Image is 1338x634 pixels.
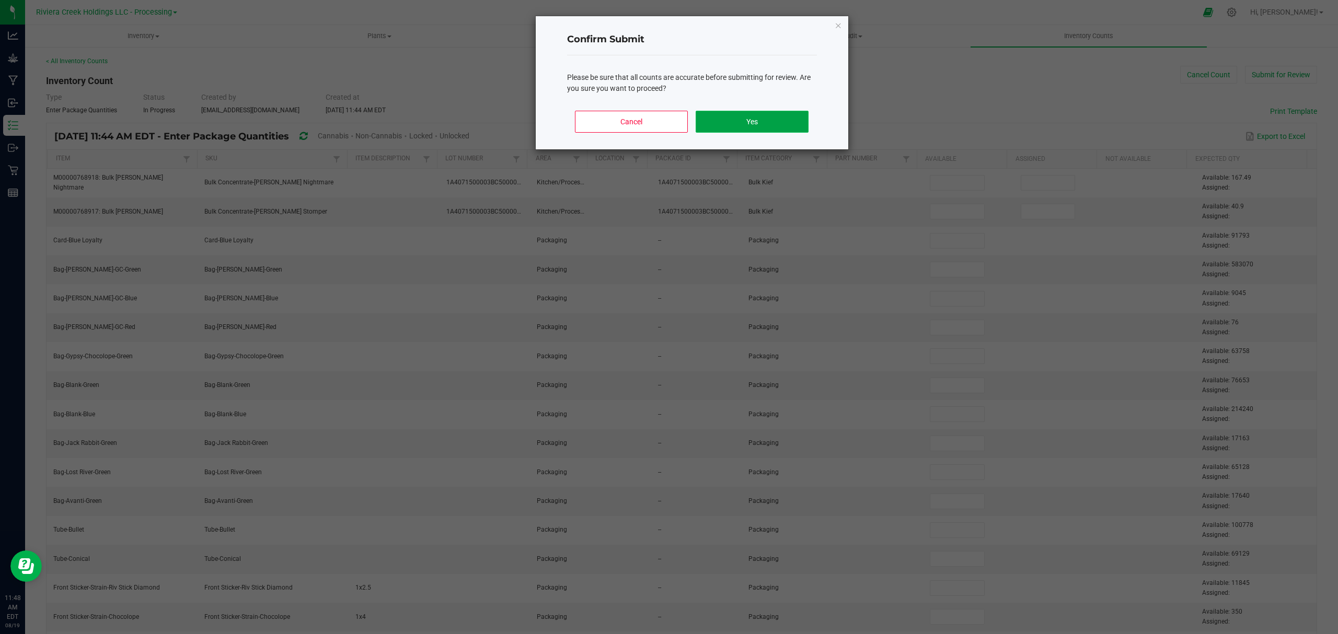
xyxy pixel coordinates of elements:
[10,550,42,582] iframe: Resource center
[696,111,808,133] button: Yes
[567,33,817,46] h4: Confirm Submit
[575,111,687,133] button: Cancel
[835,19,842,31] button: Close
[567,72,817,94] div: Please be sure that all counts are accurate before submitting for review. Are you sure you want t...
